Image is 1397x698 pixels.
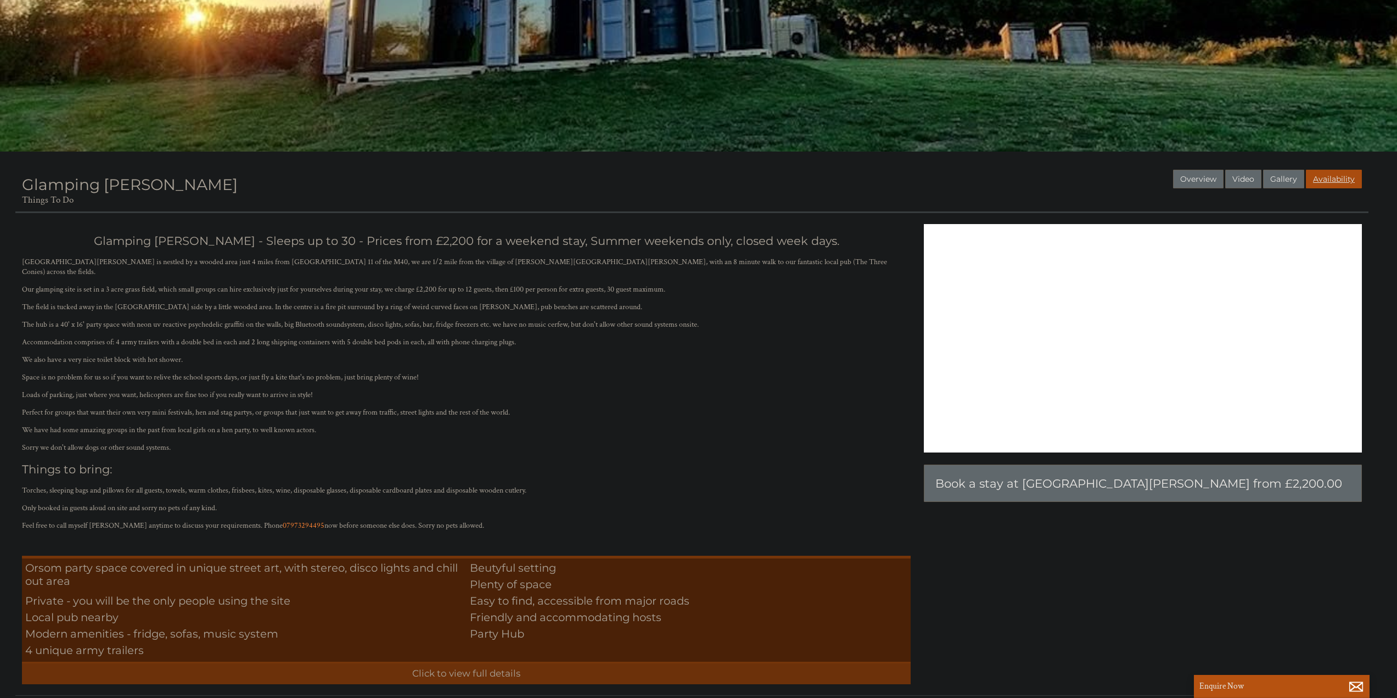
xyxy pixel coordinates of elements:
[22,593,467,609] li: Private - you will be the only people using the site
[467,626,911,642] li: Party Hub
[1306,170,1362,188] a: Availability
[467,576,911,593] li: Plenty of space
[22,175,238,194] a: Glamping [PERSON_NAME]
[22,560,467,589] li: Orsom party space covered in unique street art, with stereo, disco lights and chill out area
[22,390,911,400] p: Loads of parking, just where you want, helicopters are fine too if you really want to arrive in s...
[22,626,467,642] li: Modern amenities - fridge, sofas, music system
[22,609,467,626] li: Local pub nearby
[1173,170,1224,188] a: Overview
[22,662,911,684] a: Click to view full details
[22,503,911,513] p: Only booked in guests aloud on site and sorry no pets of any kind.
[22,302,911,312] p: The field is tucked away in the [GEOGRAPHIC_DATA] side by a little wooded area. In the centre is ...
[22,284,911,294] p: Our glamping site is set in a 3 acre grass field, which small groups can hire exclusively just fo...
[22,521,911,531] p: Feel free to call myself [PERSON_NAME] anytime to discuss your requirements. Phone now before som...
[22,234,911,248] h2: Glamping [PERSON_NAME] - Sleeps up to 30 - Prices from £2,200 for a weekend stay, Summer weekends...
[467,609,911,626] li: Friendly and accommodating hosts
[22,320,911,330] p: The hub is a 40' x 16' party space with neon uv reactive psychedelic graffiti on the walls, big B...
[22,407,911,417] p: Perfect for groups that want their own very mini festivals, hen and stag partys, or groups that j...
[22,443,911,453] p: Sorry we don't allow dogs or other sound systems.
[1225,170,1261,188] a: Video
[22,337,911,347] p: Accommodation comprises of: 4 army trailers with a double bed in each and 2 long shipping contain...
[22,194,74,206] a: Things To Do
[467,560,911,576] li: Beutyful setting
[1263,170,1304,188] a: Gallery
[1199,680,1364,691] p: Enquire Now
[22,372,911,382] p: Space is no problem for us so if you want to relive the school sports days, or just fly a kite th...
[22,425,911,435] p: We have had some amazing groups in the past from local girls on a hen party, to well known actors.
[22,257,911,277] p: [GEOGRAPHIC_DATA][PERSON_NAME] is nestled by a wooded area just 4 miles from [GEOGRAPHIC_DATA] 11...
[22,355,911,365] p: We also have a very nice toilet block with hot shower.
[467,593,911,609] li: Easy to find, accessible from major roads
[283,521,324,531] a: 07973294495
[22,642,467,658] li: 4 unique army trailers
[22,462,911,476] h2: Things to bring:
[924,465,1362,502] a: Book a stay at [GEOGRAPHIC_DATA][PERSON_NAME] from £2,200.00
[22,485,911,495] p: Torches, sleeping bags and pillows for all guests, towels, warm clothes, frisbees, kites, wine, d...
